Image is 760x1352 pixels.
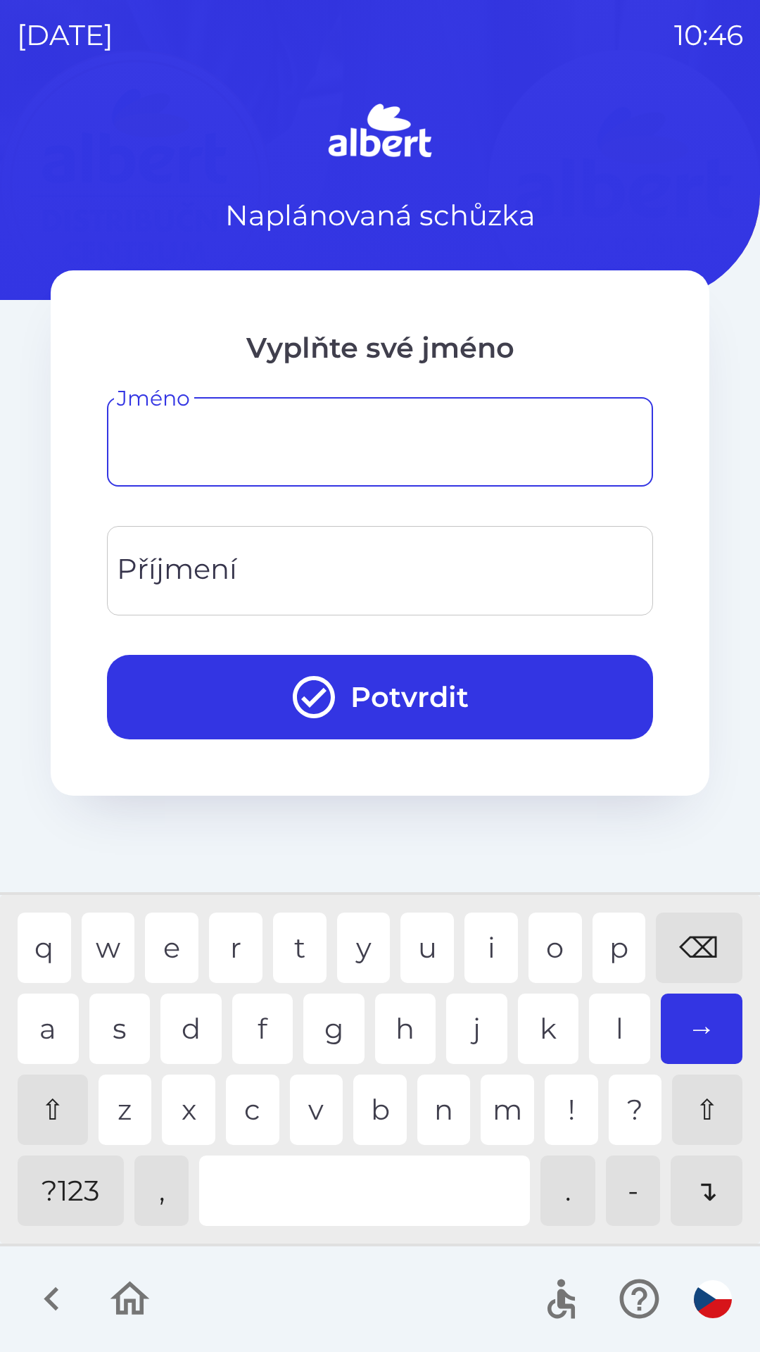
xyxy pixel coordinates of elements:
[674,14,743,56] p: 10:46
[51,99,709,166] img: Logo
[694,1280,732,1318] img: cs flag
[117,383,190,413] label: Jméno
[225,194,536,237] p: Naplánovaná schůzka
[107,327,653,369] p: Vyplňte své jméno
[17,14,113,56] p: [DATE]
[107,655,653,739] button: Potvrdit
